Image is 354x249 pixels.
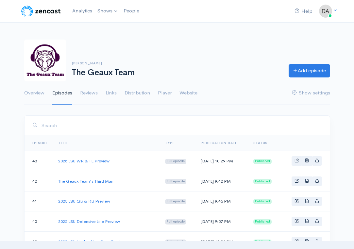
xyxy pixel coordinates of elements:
[195,211,248,232] td: [DATE] 9:57 PM
[52,81,72,105] a: Episodes
[165,240,186,245] span: Full episode
[58,198,110,204] a: 2025 LSU QB & RB Preview
[25,191,53,211] td: 41
[253,179,272,184] span: Published
[72,61,281,65] h6: [PERSON_NAME]
[32,141,48,145] a: Episode
[70,4,95,18] a: Analytics
[95,4,121,18] a: Shows
[332,227,347,242] iframe: gist-messenger-bubble-iframe
[292,4,315,18] a: Help
[165,219,186,224] span: Full episode
[253,159,272,164] span: Published
[25,151,53,171] td: 43
[165,159,186,164] span: Full episode
[80,81,98,105] a: Reviews
[292,156,322,166] div: Basic example
[24,81,44,105] a: Overview
[25,211,53,232] td: 40
[58,178,113,184] a: The Geaux Team's Third Man
[289,64,330,77] a: Add episode
[292,81,330,105] a: Show settings
[72,68,281,77] h1: The Geaux Team
[25,171,53,191] td: 42
[121,4,142,18] a: People
[292,197,322,206] div: Basic example
[292,237,322,246] div: Basic example
[179,81,197,105] a: Website
[195,171,248,191] td: [DATE] 9:42 PM
[292,176,322,186] div: Basic example
[58,219,120,224] a: 2025 LSU Defensive Line Preview
[253,141,267,145] span: Status
[158,81,172,105] a: Player
[253,240,272,245] span: Published
[319,5,332,18] img: ...
[125,81,150,105] a: Distribution
[253,199,272,204] span: Published
[253,219,272,224] span: Published
[195,151,248,171] td: [DATE] 10:29 PM
[58,141,68,145] a: Title
[195,191,248,211] td: [DATE] 9:45 PM
[201,141,237,145] a: Publication date
[58,239,126,244] a: 2025 LSU Linebacking Corp Preview
[41,119,322,132] input: Search
[165,141,174,145] a: Type
[58,158,110,164] a: 2025 LSU WR & TE Preview
[165,199,186,204] span: Full episode
[106,81,117,105] a: Links
[292,217,322,226] div: Basic example
[20,5,62,18] img: ZenCast Logo
[165,179,186,184] span: Full episode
